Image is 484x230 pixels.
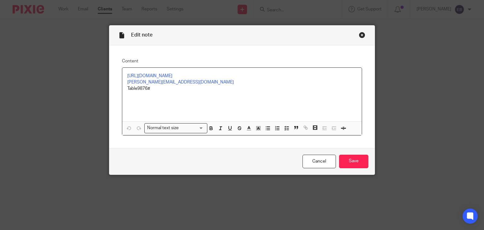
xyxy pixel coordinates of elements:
p: Table9876# [127,85,357,92]
div: Close this dialog window [359,32,365,38]
input: Save [339,155,368,168]
span: Edit note [131,32,153,37]
label: Content [122,58,362,64]
a: Cancel [302,155,336,168]
div: Search for option [144,123,207,133]
a: [PERSON_NAME][EMAIL_ADDRESS][DOMAIN_NAME] [127,80,234,84]
input: Search for option [181,125,204,131]
span: Normal text size [146,125,180,131]
a: [URL][DOMAIN_NAME] [127,74,172,78]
